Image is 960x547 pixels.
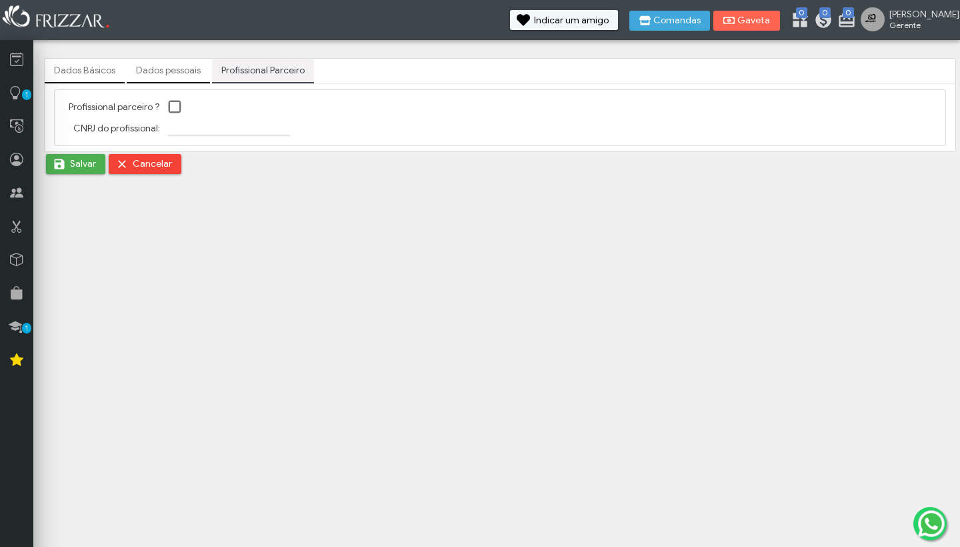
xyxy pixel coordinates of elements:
button: Cancelar [109,154,181,174]
a: 0 [814,11,827,32]
span: Salvar [70,154,96,174]
label: CNPJ do profissional: [73,123,160,134]
button: Salvar [46,154,105,174]
span: Comandas [653,16,701,25]
button: Comandas [629,11,710,31]
span: 1 [22,89,31,100]
span: Indicar um amigo [534,16,609,25]
a: Dados pessoais [127,59,210,82]
span: 0 [819,7,831,18]
a: Profissional Parceiro [212,59,314,82]
a: 0 [837,11,851,32]
button: Indicar um amigo [510,10,618,30]
a: 0 [791,11,804,32]
button: Gaveta [713,11,780,31]
label: Profissional parceiro ? [69,101,160,113]
a: Dados Básicos [45,59,125,82]
span: 1 [22,323,31,334]
img: whatsapp.png [915,508,947,540]
span: Cancelar [133,154,172,174]
span: Gerente [889,20,949,30]
span: 0 [843,7,854,18]
span: Gaveta [737,16,771,25]
a: [PERSON_NAME] Gerente [861,7,953,34]
span: 0 [796,7,807,18]
span: [PERSON_NAME] [889,9,949,20]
